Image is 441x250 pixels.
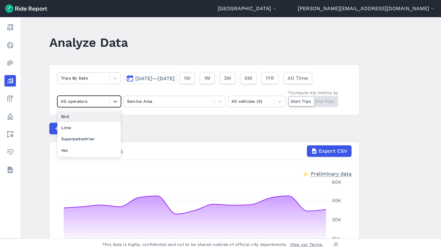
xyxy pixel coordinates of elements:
[298,5,436,12] button: [PERSON_NAME][EMAIL_ADDRESS][DOMAIN_NAME]
[319,147,347,155] span: Export CSV
[332,217,341,223] tspan: 30K
[57,133,121,144] div: Superpedestrian
[332,198,341,204] tspan: 45K
[4,39,16,51] a: Realtime
[4,93,16,104] a: Fees
[184,74,191,82] span: 1W
[332,236,340,242] tspan: 15K
[4,57,16,69] a: Heatmaps
[245,74,252,82] span: 6M
[124,73,177,84] button: [DATE]—[DATE]
[288,74,308,82] span: All Time
[4,128,16,140] a: Areas
[288,90,338,96] div: *Compute trip metrics by
[218,5,278,12] button: [GEOGRAPHIC_DATA]
[220,73,235,84] button: 3M
[4,75,16,87] a: Analyze
[180,73,195,84] button: 1W
[311,170,352,177] div: Preliminary data
[200,73,215,84] button: 1M
[224,74,231,82] span: 3M
[204,74,210,82] span: 1M
[57,111,121,122] div: Bird
[283,73,312,84] button: All Time
[49,34,128,51] h1: Analyze Data
[240,73,256,84] button: 6M
[4,111,16,122] a: Policy
[4,22,16,33] a: Report
[4,146,16,158] a: Health
[4,164,16,176] a: Datasets
[266,74,274,82] span: 1YR
[332,179,342,185] tspan: 60K
[57,145,121,156] div: Veo
[261,73,278,84] button: 1YR
[5,4,47,13] img: Ride Report
[57,145,352,157] div: Trips By Date | Starts
[290,241,324,247] a: View our Terms.
[57,122,121,133] div: Lime
[135,75,175,81] span: [DATE]—[DATE]
[307,145,352,157] button: Export CSV
[49,123,108,134] button: Compare Metrics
